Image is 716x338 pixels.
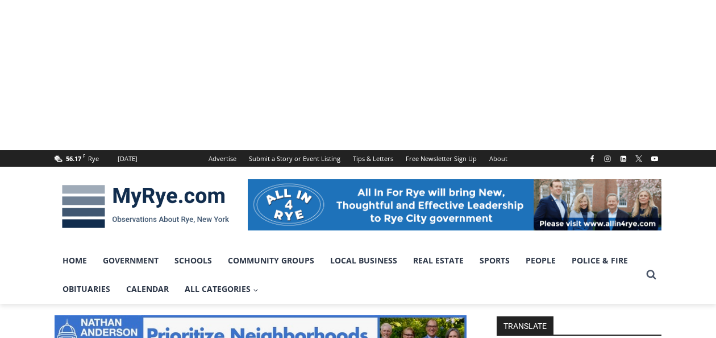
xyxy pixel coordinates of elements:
a: About [483,150,514,167]
div: Rye [88,154,99,164]
a: Tips & Letters [347,150,399,167]
a: Community Groups [220,246,322,275]
a: Free Newsletter Sign Up [399,150,483,167]
nav: Secondary Navigation [202,150,514,167]
a: Facebook [585,152,599,166]
a: Police & Fire [564,246,636,275]
strong: TRANSLATE [497,316,553,335]
span: F [83,152,85,159]
a: Calendar [118,275,177,303]
img: MyRye.com [55,177,236,236]
a: Schools [166,246,220,275]
a: People [518,246,564,275]
span: All Categories [185,283,259,295]
a: All Categories [177,275,267,303]
a: Instagram [601,152,614,166]
button: View Search Form [641,265,661,285]
span: 56.17 [66,154,81,163]
a: Advertise [202,150,243,167]
img: All in for Rye [248,179,661,230]
a: Submit a Story or Event Listing [243,150,347,167]
a: Government [95,246,166,275]
a: Obituaries [55,275,118,303]
nav: Primary Navigation [55,246,641,304]
a: X [632,152,646,166]
a: Real Estate [405,246,472,275]
a: Home [55,246,95,275]
div: [DATE] [118,154,138,164]
a: Linkedin [617,152,630,166]
a: Sports [472,246,518,275]
a: Local Business [322,246,405,275]
a: YouTube [648,152,661,166]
